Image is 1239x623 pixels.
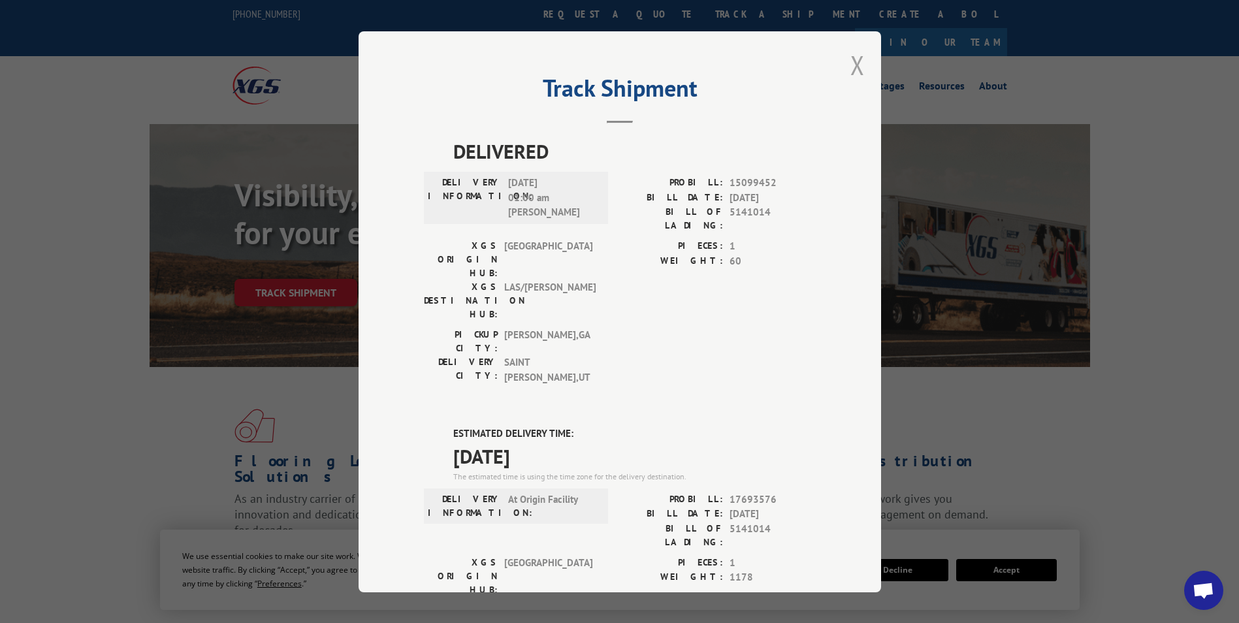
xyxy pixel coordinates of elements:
label: PROBILL: [620,176,723,191]
span: 1 [730,555,816,570]
label: BILL OF LADING: [620,521,723,549]
label: ESTIMATED DELIVERY TIME: [453,426,816,441]
span: [GEOGRAPHIC_DATA] [504,239,592,280]
span: [PERSON_NAME] , GA [504,328,592,355]
label: PIECES: [620,239,723,254]
span: DELIVERED [453,136,816,166]
label: XGS DESTINATION HUB: [424,280,498,321]
label: DELIVERY CITY: [424,355,498,385]
label: PIECES: [620,555,723,570]
div: Open chat [1184,571,1223,610]
div: The estimated time is using the time zone for the delivery destination. [453,470,816,482]
label: DELIVERY INFORMATION: [428,492,502,519]
span: 15099452 [730,176,816,191]
button: Close modal [850,48,865,82]
span: [DATE] [730,190,816,205]
h2: Track Shipment [424,79,816,104]
span: At Origin Facility [508,492,596,519]
span: 5141014 [730,205,816,232]
label: WEIGHT: [620,570,723,585]
label: DELIVERY INFORMATION: [428,176,502,220]
label: BILL DATE: [620,190,723,205]
label: BILL DATE: [620,507,723,522]
span: 60 [730,253,816,268]
span: LAS/[PERSON_NAME] [504,280,592,321]
span: 17693576 [730,492,816,507]
span: [DATE] [730,507,816,522]
span: 5141014 [730,521,816,549]
label: PICKUP CITY: [424,328,498,355]
label: XGS ORIGIN HUB: [424,239,498,280]
span: [DATE] 01:00 am [PERSON_NAME] [508,176,596,220]
label: BILL OF LADING: [620,205,723,232]
span: 1 [730,239,816,254]
label: PROBILL: [620,492,723,507]
label: XGS ORIGIN HUB: [424,555,498,596]
span: SAINT [PERSON_NAME] , UT [504,355,592,385]
label: WEIGHT: [620,253,723,268]
span: 1178 [730,570,816,585]
span: [GEOGRAPHIC_DATA] [504,555,592,596]
span: [DATE] [453,441,816,470]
